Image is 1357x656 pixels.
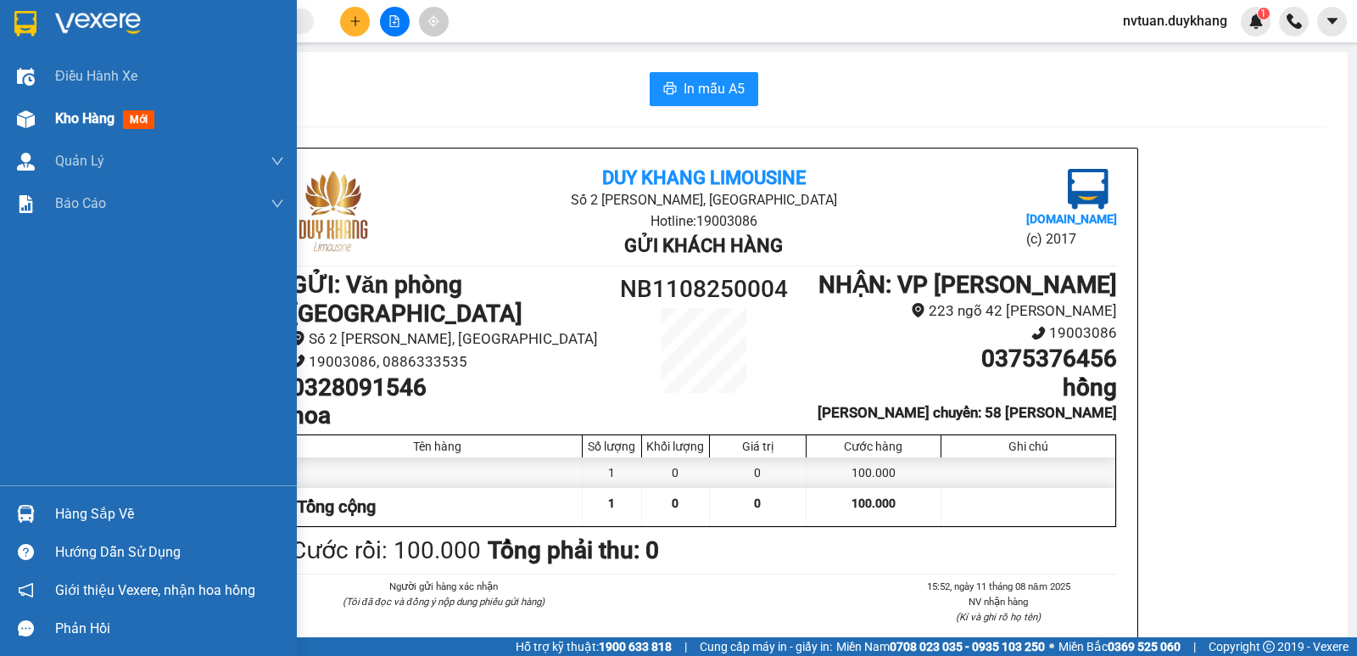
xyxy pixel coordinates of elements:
span: nvtuan.duykhang [1109,10,1241,31]
div: 0 [642,457,710,488]
img: warehouse-icon [17,110,35,128]
span: down [271,197,284,210]
span: environment [291,331,305,345]
span: copyright [1263,641,1275,653]
span: Miền Nam [836,637,1045,656]
div: 100.000 [807,457,941,488]
b: GỬI : Văn phòng [GEOGRAPHIC_DATA] [291,271,522,328]
span: Báo cáo [55,193,106,214]
li: 19003086, 0886333535 [291,350,600,373]
button: caret-down [1317,7,1347,36]
div: Khối lượng [646,440,705,453]
span: Miền Bắc [1058,637,1181,656]
button: file-add [380,7,410,36]
span: Tổng cộng [297,496,376,517]
i: (Kí và ghi rõ họ tên) [956,611,1041,623]
span: Giới thiệu Vexere, nhận hoa hồng [55,580,255,601]
span: mới [123,110,154,129]
div: Ghi chú [946,440,1111,453]
li: 223 ngõ 42 [PERSON_NAME] [807,300,1117,322]
img: warehouse-icon [17,505,35,523]
i: (Tôi đã đọc và đồng ý nộp dung phiếu gửi hàng) [343,596,544,608]
h1: 0375376456 [807,345,1117,373]
span: 1 [1260,8,1266,20]
button: aim [419,7,449,36]
div: 1 [583,457,642,488]
span: question-circle [18,544,34,560]
li: Hotline: 19003086 [94,63,385,84]
li: Số 2 [PERSON_NAME], [GEOGRAPHIC_DATA] [291,328,600,350]
span: | [684,637,687,656]
span: plus [349,15,361,27]
span: Cung cấp máy in - giấy in: [700,637,832,656]
span: 0 [672,496,678,510]
span: message [18,620,34,636]
li: Số 2 [PERSON_NAME], [GEOGRAPHIC_DATA] [94,42,385,63]
span: Kho hàng [55,110,114,126]
div: Hàng sắp về [55,502,284,527]
span: Điều hành xe [55,65,137,87]
b: GỬI : Văn phòng [GEOGRAPHIC_DATA] [21,123,176,237]
strong: 0708 023 035 - 0935 103 250 [890,640,1045,653]
img: icon-new-feature [1248,14,1264,29]
span: 1 [608,496,615,510]
img: warehouse-icon [17,153,35,171]
h1: NB1108250004 [600,271,807,308]
span: printer [663,81,677,98]
div: Tên hàng [297,440,578,453]
strong: 1900 633 818 [599,640,672,653]
span: caret-down [1325,14,1340,29]
img: warehouse-icon [17,68,35,86]
b: [DOMAIN_NAME] [1026,212,1117,226]
b: Gửi khách hàng [624,235,783,256]
span: 0 [754,496,761,510]
b: Duy Khang Limousine [137,20,341,41]
h1: hoa [291,401,600,430]
b: Tổng phải thu: 0 [488,536,659,564]
span: Hỗ trợ kỹ thuật: [516,637,672,656]
li: (c) 2017 [1026,228,1117,250]
b: NHẬN : VP [PERSON_NAME] [818,271,1117,299]
span: phone [1031,326,1046,340]
div: Số lượng [587,440,637,453]
div: Giá trị [714,440,801,453]
button: plus [340,7,370,36]
h1: hồng [807,373,1117,402]
span: In mẫu A5 [684,78,745,99]
img: logo.jpg [291,169,376,254]
div: Cước hàng [811,440,936,453]
span: aim [427,15,439,27]
span: | [1193,637,1196,656]
button: printerIn mẫu A5 [650,72,758,106]
li: Số 2 [PERSON_NAME], [GEOGRAPHIC_DATA] [428,189,979,210]
sup: 1 [1258,8,1270,20]
h1: 0328091546 [291,373,600,402]
img: solution-icon [17,195,35,213]
span: down [271,154,284,168]
span: ⚪️ [1049,643,1054,650]
div: 0 [710,457,807,488]
div: Hướng dẫn sử dụng [55,540,284,565]
span: phone [291,354,305,368]
b: [PERSON_NAME] chuyển: 58 [PERSON_NAME] [818,404,1117,421]
li: 19003086 [807,322,1117,345]
span: notification [18,582,34,598]
div: Phản hồi [55,616,284,642]
span: 100.000 [852,496,896,510]
li: Hotline: 19003086 [428,210,979,232]
b: Duy Khang Limousine [602,167,806,188]
span: file-add [388,15,400,27]
span: environment [911,303,925,317]
b: Gửi khách hàng [159,87,318,109]
strong: 0369 525 060 [1108,640,1181,653]
img: phone-icon [1287,14,1302,29]
img: logo-vxr [14,11,36,36]
h1: NB1108250004 [185,123,294,160]
img: logo.jpg [1068,169,1108,210]
div: Cước rồi : 100.000 [291,532,481,569]
img: logo.jpg [21,21,106,106]
span: Quản Lý [55,150,104,171]
li: Người gửi hàng xác nhận [325,579,561,594]
li: NV nhận hàng [880,594,1117,609]
li: 15:52, ngày 11 tháng 08 năm 2025 [880,579,1117,594]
